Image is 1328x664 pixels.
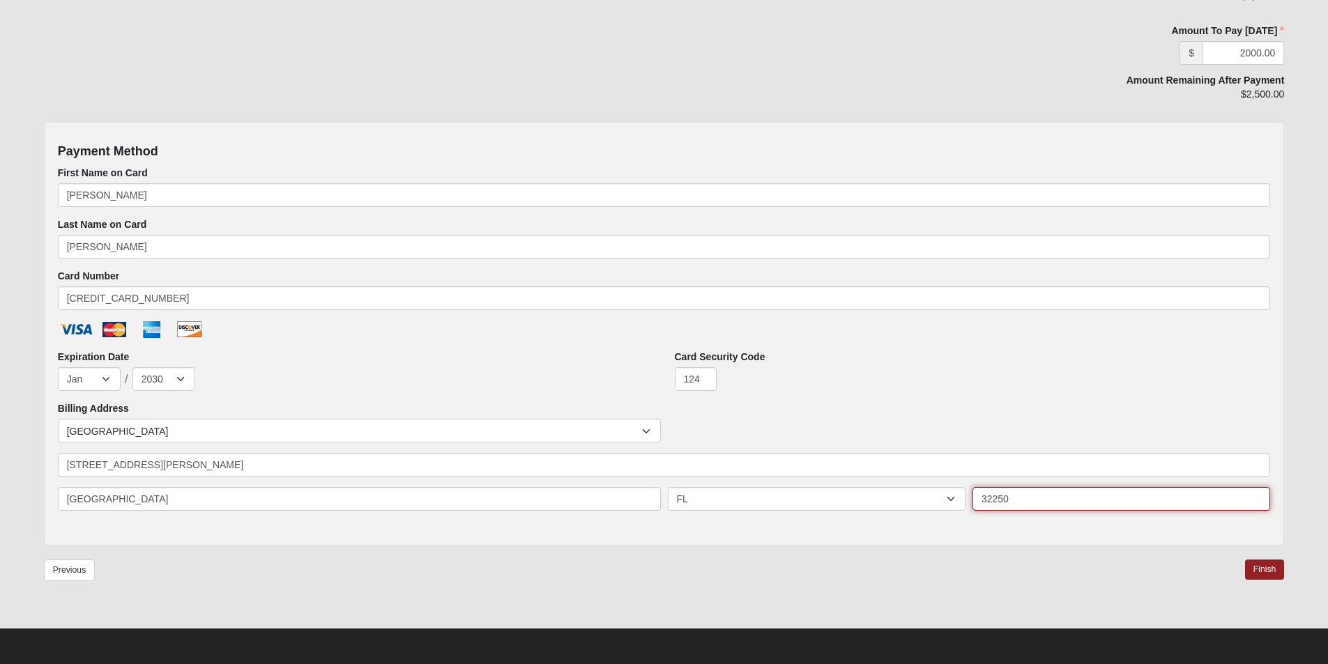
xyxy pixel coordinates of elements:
[58,401,129,415] label: Billing Address
[1127,73,1285,87] label: Amount Remaining After Payment
[1180,41,1203,65] span: $
[885,87,1284,111] div: $2,500.00
[67,419,642,443] span: [GEOGRAPHIC_DATA]
[125,373,128,385] span: /
[58,269,120,283] label: Card Number
[885,24,1284,38] label: Amount To Pay [DATE]
[972,487,1270,511] input: Zip
[1245,559,1285,580] a: Finish
[58,217,147,231] label: Last Name on Card
[58,144,1271,160] h4: Payment Method
[1203,41,1284,65] input: 0.00
[58,487,661,511] input: City
[58,166,148,180] label: First Name on Card
[675,350,765,364] label: Card Security Code
[58,350,130,364] label: Expiration Date
[44,559,96,581] a: Previous
[58,453,1271,477] input: Address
